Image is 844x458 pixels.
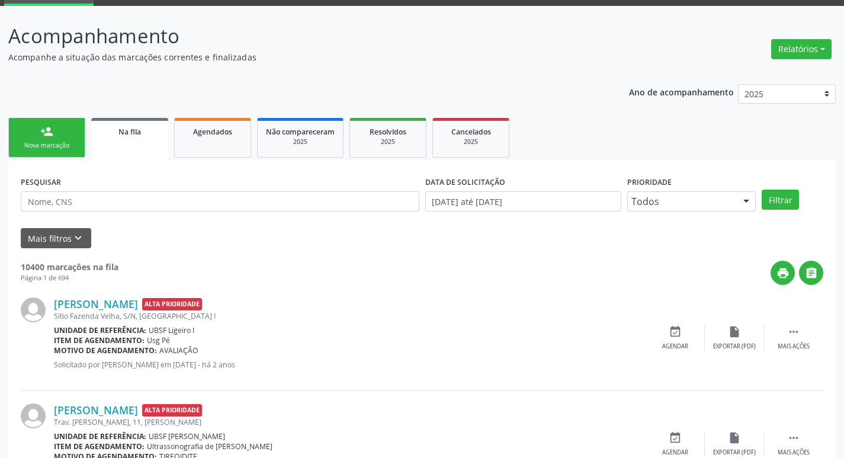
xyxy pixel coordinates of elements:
label: DATA DE SOLICITAÇÃO [425,173,505,191]
span: Na fila [118,127,141,137]
div: Mais ações [778,449,810,457]
div: Nova marcação [17,141,76,150]
p: Acompanhe a situação das marcações correntes e finalizadas [8,51,588,63]
b: Item de agendamento: [54,335,145,345]
p: Solicitado por [PERSON_NAME] em [DATE] - há 2 anos [54,360,646,370]
div: 2025 [358,137,418,146]
i: event_available [669,325,682,338]
span: Não compareceram [266,127,335,137]
div: Agendar [662,342,688,351]
div: Exportar (PDF) [713,449,756,457]
div: Agendar [662,449,688,457]
div: person_add [40,125,53,138]
i: insert_drive_file [728,431,741,444]
i:  [787,325,800,338]
span: Agendados [193,127,232,137]
div: Trav. [PERSON_NAME], 11, [PERSON_NAME] [54,417,646,427]
span: Cancelados [451,127,491,137]
a: [PERSON_NAME] [54,297,138,310]
span: Ultrassonografia de [PERSON_NAME] [147,441,272,451]
p: Ano de acompanhamento [629,84,734,99]
span: Todos [631,196,732,207]
p: Acompanhamento [8,21,588,51]
label: PESQUISAR [21,173,61,191]
input: Selecione um intervalo [425,191,621,212]
i:  [787,431,800,444]
a: [PERSON_NAME] [54,403,138,417]
div: Sitio Fazenda Velha, S/N, [GEOGRAPHIC_DATA] I [54,311,646,321]
span: Resolvidos [370,127,406,137]
input: Nome, CNS [21,191,419,212]
i: keyboard_arrow_down [72,232,85,245]
button: Filtrar [762,190,799,210]
i:  [805,267,818,280]
span: Alta Prioridade [142,404,202,417]
span: Alta Prioridade [142,298,202,310]
i: event_available [669,431,682,444]
img: img [21,403,46,428]
div: 2025 [441,137,500,146]
i: print [776,267,790,280]
span: UBSF Ligeiro I [149,325,194,335]
img: img [21,297,46,322]
strong: 10400 marcações na fila [21,261,118,273]
b: Unidade de referência: [54,431,146,441]
span: AVALIAÇÃO [159,345,198,355]
div: Mais ações [778,342,810,351]
div: Exportar (PDF) [713,342,756,351]
b: Motivo de agendamento: [54,345,157,355]
div: Página 1 de 694 [21,273,118,283]
div: 2025 [266,137,335,146]
button:  [799,261,823,285]
button: Relatórios [771,39,832,59]
button: Mais filtroskeyboard_arrow_down [21,228,91,249]
span: Usg Pé [147,335,170,345]
b: Item de agendamento: [54,441,145,451]
i: insert_drive_file [728,325,741,338]
span: UBSF [PERSON_NAME] [149,431,225,441]
label: Prioridade [627,173,672,191]
b: Unidade de referência: [54,325,146,335]
button: print [771,261,795,285]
